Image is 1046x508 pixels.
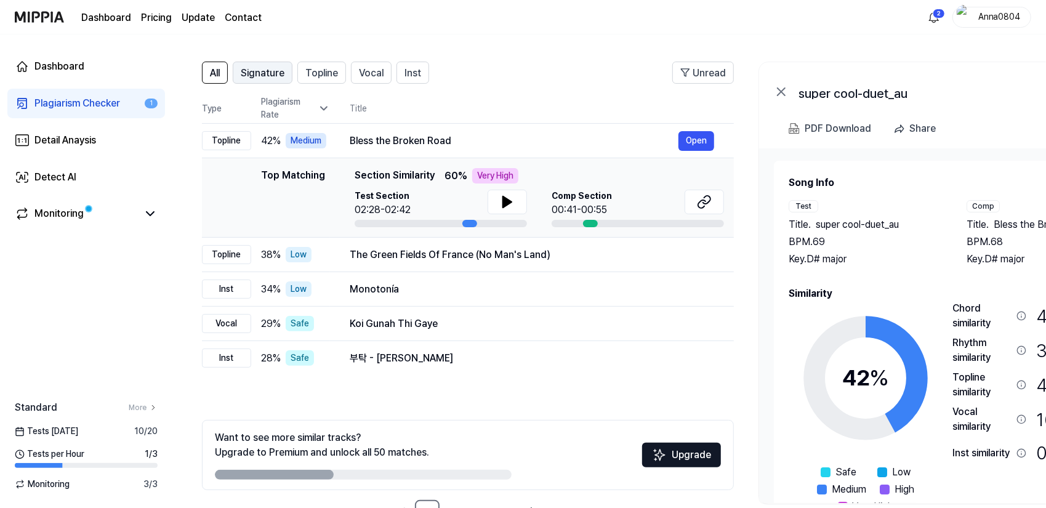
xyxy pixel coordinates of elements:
[909,121,936,137] div: Share
[7,52,165,81] a: Dashboard
[552,203,612,217] div: 00:41-00:55
[34,96,120,111] div: Plagiarism Checker
[202,245,251,264] div: Topline
[967,200,1000,212] div: Comp
[202,349,251,368] div: Inst
[15,425,78,438] span: Tests [DATE]
[202,131,251,150] div: Topline
[842,361,889,395] div: 42
[789,252,942,267] div: Key. D# major
[34,206,84,221] div: Monitoring
[297,62,346,84] button: Topline
[927,10,941,25] img: 알림
[15,448,84,461] span: Tests per Hour
[355,190,411,203] span: Test Section
[182,10,215,25] a: Update
[202,280,251,299] div: Inst
[286,247,312,262] div: Low
[81,10,131,25] a: Dashboard
[678,131,714,151] button: Open
[952,336,1012,365] div: Rhythm similarity
[202,94,251,124] th: Type
[202,62,228,84] button: All
[7,89,165,118] a: Plagiarism Checker1
[952,405,1012,434] div: Vocal similarity
[642,453,721,465] a: SparklesUpgrade
[261,282,281,297] span: 34 %
[816,217,899,232] span: super cool-duet_au
[350,248,714,262] div: The Green Fields Of France (No Man's Land)
[789,235,942,249] div: BPM. 69
[355,168,435,183] span: Section Similarity
[786,116,874,141] button: PDF Download
[832,482,866,497] span: Medium
[210,66,220,81] span: All
[134,425,158,438] span: 10 / 20
[261,316,281,331] span: 29 %
[145,448,158,461] span: 1 / 3
[445,169,467,183] span: 60 %
[286,281,312,297] div: Low
[952,446,1012,461] div: Inst similarity
[350,134,678,148] div: Bless the Broken Road
[261,248,281,262] span: 38 %
[472,168,518,183] div: Very High
[895,482,914,497] span: High
[7,126,165,155] a: Detail Anaysis
[261,351,281,366] span: 28 %
[15,478,70,491] span: Monitoring
[892,465,911,480] span: Low
[34,133,96,148] div: Detail Anaysis
[286,350,314,366] div: Safe
[359,66,384,81] span: Vocal
[34,59,84,74] div: Dashboard
[350,94,734,123] th: Title
[952,370,1012,400] div: Topline similarity
[350,351,714,366] div: 부탁 - [PERSON_NAME]
[652,448,667,462] img: Sparkles
[835,465,856,480] span: Safe
[888,116,946,141] button: Share
[305,66,338,81] span: Topline
[952,7,1031,28] button: profileAnna0804
[967,217,989,232] span: Title .
[975,10,1023,23] div: Anna0804
[261,134,281,148] span: 42 %
[869,365,889,391] span: %
[233,62,292,84] button: Signature
[145,99,158,109] div: 1
[642,443,721,467] button: Upgrade
[805,121,871,137] div: PDF Download
[241,66,284,81] span: Signature
[351,62,392,84] button: Vocal
[789,123,800,134] img: PDF Download
[286,133,326,148] div: Medium
[202,314,251,333] div: Vocal
[143,478,158,491] span: 3 / 3
[350,316,714,331] div: Koi Gunah Thi Gaye
[15,206,138,221] a: Monitoring
[261,168,325,227] div: Top Matching
[15,400,57,415] span: Standard
[933,9,945,18] div: 2
[799,84,1045,99] div: super cool-duet_au
[693,66,726,81] span: Unread
[404,66,421,81] span: Inst
[350,282,714,297] div: Monotonía
[141,10,172,25] button: Pricing
[957,5,972,30] img: profile
[261,95,330,121] div: Plagiarism Rate
[672,62,734,84] button: Unread
[396,62,429,84] button: Inst
[34,170,76,185] div: Detect AI
[215,430,429,460] div: Want to see more similar tracks? Upgrade to Premium and unlock all 50 matches.
[952,301,1012,331] div: Chord similarity
[789,217,811,232] span: Title .
[286,316,314,331] div: Safe
[225,10,262,25] a: Contact
[789,200,818,212] div: Test
[924,7,944,27] button: 알림2
[552,190,612,203] span: Comp Section
[129,402,158,413] a: More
